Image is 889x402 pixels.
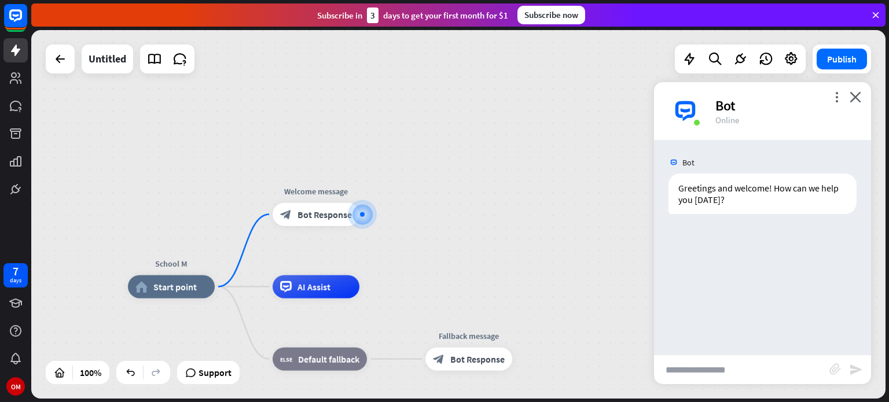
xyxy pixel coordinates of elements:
[367,8,379,23] div: 3
[199,363,232,382] span: Support
[831,91,842,102] i: more_vert
[850,91,861,102] i: close
[433,353,444,365] i: block_bot_response
[450,353,505,365] span: Bot Response
[264,186,368,197] div: Welcome message
[89,45,126,73] div: Untitled
[76,363,105,382] div: 100%
[668,174,857,214] div: Greetings and welcome! How can we help you [DATE]?
[297,209,352,220] span: Bot Response
[682,157,695,168] span: Bot
[817,49,867,69] button: Publish
[280,209,292,220] i: block_bot_response
[135,281,148,293] i: home_2
[849,363,863,377] i: send
[417,330,521,342] div: Fallback message
[715,97,857,115] div: Bot
[3,263,28,287] a: 7 days
[829,363,841,375] i: block_attachment
[298,353,359,365] span: Default fallback
[6,377,25,396] div: OM
[13,266,19,276] div: 7
[715,115,857,126] div: Online
[9,5,44,39] button: Open LiveChat chat widget
[297,281,330,293] span: AI Assist
[10,276,21,285] div: days
[119,258,223,270] div: School M
[317,8,508,23] div: Subscribe in days to get your first month for $1
[517,6,585,24] div: Subscribe now
[153,281,197,293] span: Start point
[280,353,292,365] i: block_fallback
